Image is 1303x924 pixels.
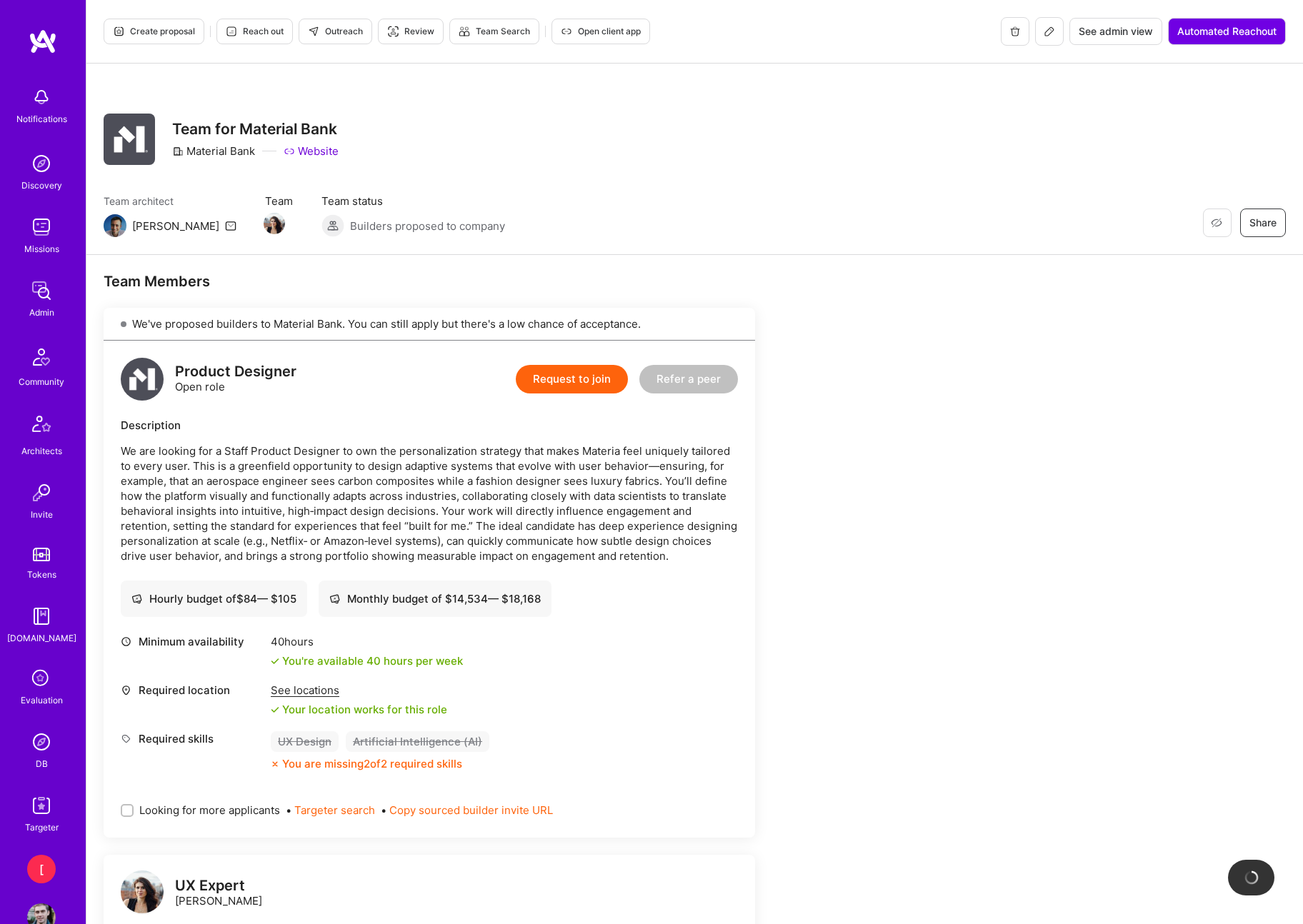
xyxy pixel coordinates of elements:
[308,25,363,38] span: Outreach
[19,374,64,389] div: Community
[104,308,755,341] div: We've proposed builders to Material Bank. You can still apply but there's a low chance of accepta...
[25,820,59,835] div: Targeter
[28,666,55,693] i: icon SelectionTeam
[24,409,59,443] img: Architects
[24,241,59,256] div: Missions
[27,213,56,241] img: teamwork
[449,19,539,44] button: Team Search
[350,219,505,233] span: Builders proposed to company
[121,685,131,695] i: icon Location
[121,731,264,746] div: Required skills
[27,478,56,507] img: Invite
[321,214,344,237] img: Builders proposed to company
[271,653,463,668] div: You're available 40 hours per week
[271,705,279,714] i: icon Check
[639,365,738,393] button: Refer a peer
[265,194,293,209] span: Team
[294,803,375,818] button: Targeter search
[271,634,463,649] div: 40 hours
[516,365,628,393] button: Request to join
[121,733,131,744] i: icon Tag
[175,364,296,394] div: Open role
[7,631,76,646] div: [DOMAIN_NAME]
[104,272,755,291] div: Team Members
[21,693,63,708] div: Evaluation
[459,25,530,38] span: Team Search
[282,756,462,771] div: You are missing 2 of 2 required skills
[387,26,399,37] i: icon Targeter
[121,418,738,433] div: Description
[172,120,339,138] h3: Team for Material Bank
[1244,870,1259,885] img: loading
[387,25,434,38] span: Review
[104,114,155,165] img: Company Logo
[121,636,131,647] i: icon Clock
[265,211,284,236] a: Team Member Avatar
[346,731,489,752] div: Artificial Intelligence (AI)
[121,870,164,917] a: logo
[121,634,264,649] div: Minimum availability
[172,146,184,157] i: icon CompanyGray
[27,791,56,820] img: Skill Targeter
[551,19,650,44] button: Open client app
[329,593,340,604] i: icon Cash
[329,591,541,606] div: Monthly budget of $ 14,534 — $ 18,168
[121,443,738,563] p: We are looking for a Staff Product Designer to own the personalization strategy that makes Materi...
[216,19,293,44] button: Reach out
[271,657,279,666] i: icon Check
[27,276,56,305] img: admin teamwork
[121,358,164,401] img: logo
[131,591,296,606] div: Hourly budget of $ 84 — $ 105
[24,855,59,883] a: [
[104,194,236,209] span: Team architect
[104,19,204,44] button: Create proposal
[264,213,285,234] img: Team Member Avatar
[24,340,59,374] img: Community
[172,144,255,159] div: Material Bank
[1069,18,1162,45] button: See admin view
[286,803,375,818] span: •
[121,870,164,913] img: logo
[1177,24,1277,39] span: Automated Reachout
[271,731,339,752] div: UX Design
[284,144,339,159] a: Website
[321,194,505,209] span: Team status
[16,111,67,126] div: Notifications
[299,19,372,44] button: Outreach
[132,219,219,233] div: [PERSON_NAME]
[175,878,262,908] div: [PERSON_NAME]
[113,25,195,38] span: Create proposal
[561,25,641,38] span: Open client app
[131,593,142,604] i: icon Cash
[33,548,50,561] img: tokens
[175,878,262,893] div: UX Expert
[29,305,54,320] div: Admin
[225,220,236,231] i: icon Mail
[27,728,56,756] img: Admin Search
[29,29,57,54] img: logo
[31,507,53,522] div: Invite
[36,756,48,771] div: DB
[104,214,126,237] img: Team Architect
[389,803,553,818] button: Copy sourced builder invite URL
[271,702,447,717] div: Your location works for this role
[226,25,284,38] span: Reach out
[27,602,56,631] img: guide book
[175,364,296,379] div: Product Designer
[27,83,56,111] img: bell
[1240,209,1286,237] button: Share
[21,443,62,458] div: Architects
[271,760,279,768] i: icon CloseOrange
[1168,18,1286,45] button: Automated Reachout
[21,178,62,193] div: Discovery
[27,149,56,178] img: discovery
[121,683,264,698] div: Required location
[113,26,124,37] i: icon Proposal
[139,803,280,818] span: Looking for more applicants
[1079,24,1153,39] span: See admin view
[27,855,56,883] div: [
[271,683,447,698] div: See locations
[378,19,444,44] button: Review
[1211,217,1222,229] i: icon EyeClosed
[1249,216,1277,230] span: Share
